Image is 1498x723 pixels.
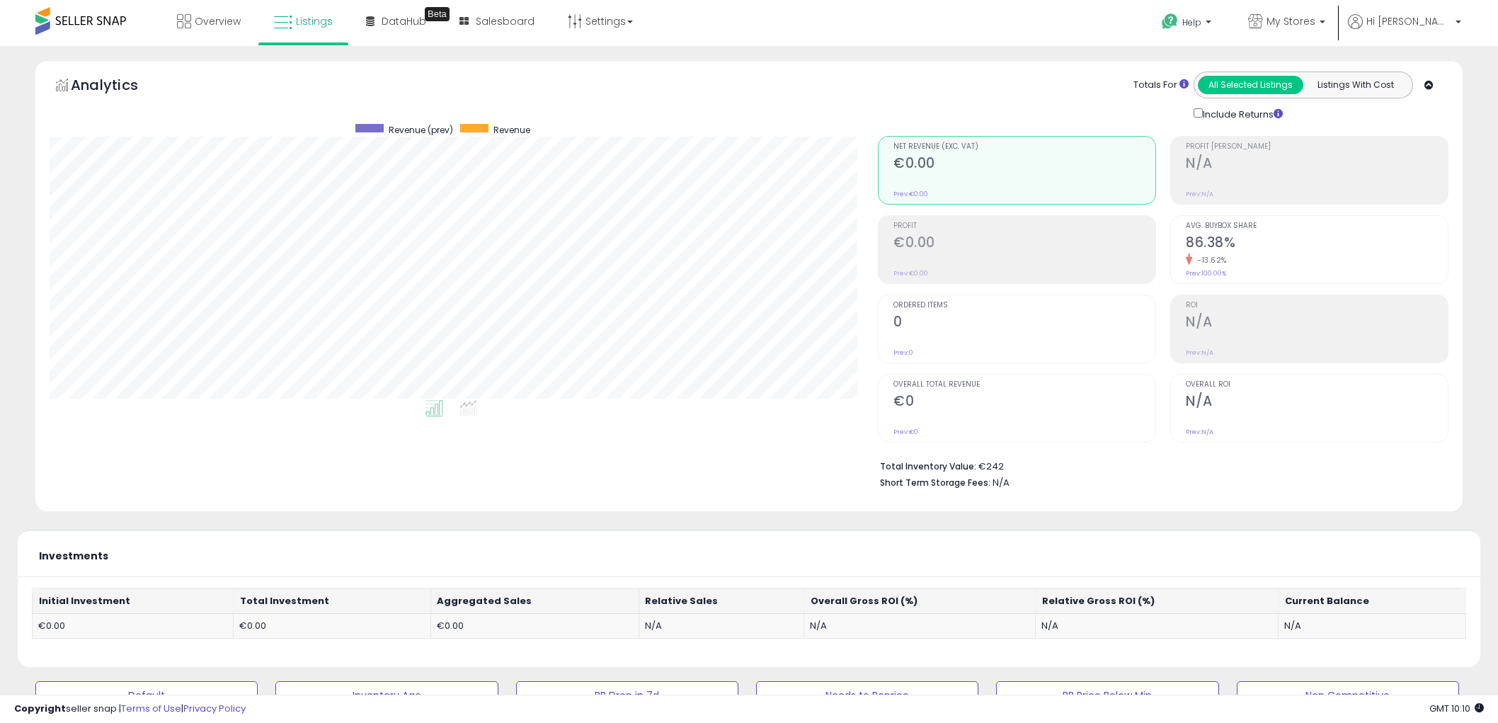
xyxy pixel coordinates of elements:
[804,588,1036,614] th: Overall Gross ROI (%)
[33,588,234,614] th: Initial Investment
[1186,428,1213,436] small: Prev: N/A
[893,222,1155,230] span: Profit
[121,702,181,715] a: Terms of Use
[493,124,530,136] span: Revenue
[33,613,234,639] td: €0.00
[880,460,976,472] b: Total Inventory Value:
[1303,76,1408,94] button: Listings With Cost
[1182,16,1201,28] span: Help
[893,190,928,198] small: Prev: €0.00
[756,681,978,710] button: Needs to Reprice
[389,124,453,136] span: Revenue (prev)
[1150,2,1225,46] a: Help
[893,302,1155,309] span: Ordered Items
[430,588,639,614] th: Aggregated Sales
[893,393,1155,412] h2: €0
[993,476,1010,489] span: N/A
[893,348,913,357] small: Prev: 0
[1186,234,1448,254] h2: 86.38%
[1161,13,1179,30] i: Get Help
[275,681,498,710] button: Inventory Age
[71,75,166,98] h5: Analytics
[195,14,241,28] span: Overview
[893,269,928,278] small: Prev: €0.00
[893,428,918,436] small: Prev: €0
[476,14,534,28] span: Salesboard
[183,702,246,715] a: Privacy Policy
[1036,613,1279,639] td: N/A
[1279,613,1466,639] td: N/A
[639,613,804,639] td: N/A
[1366,14,1451,28] span: Hi [PERSON_NAME]
[893,314,1155,333] h2: 0
[1186,348,1213,357] small: Prev: N/A
[430,613,639,639] td: €0.00
[893,381,1155,389] span: Overall Total Revenue
[35,681,258,710] button: Default
[39,551,108,562] h5: Investments
[516,681,738,710] button: BB Drop in 7d
[996,681,1218,710] button: BB Price Below Min
[234,588,430,614] th: Total Investment
[425,7,450,21] div: Tooltip anchor
[1186,314,1448,333] h2: N/A
[1186,190,1213,198] small: Prev: N/A
[1186,222,1448,230] span: Avg. Buybox Share
[893,143,1155,151] span: Net Revenue (Exc. VAT)
[639,588,804,614] th: Relative Sales
[1186,269,1226,278] small: Prev: 100.00%
[1036,588,1279,614] th: Relative Gross ROI (%)
[893,155,1155,174] h2: €0.00
[1186,381,1448,389] span: Overall ROI
[1198,76,1303,94] button: All Selected Listings
[296,14,333,28] span: Listings
[1192,255,1227,266] small: -13.62%
[893,234,1155,254] h2: €0.00
[1186,393,1448,412] h2: N/A
[234,613,430,639] td: €0.00
[14,702,246,716] div: seller snap | |
[14,702,66,715] strong: Copyright
[1429,702,1484,715] span: 2025-10-11 10:10 GMT
[1183,106,1300,122] div: Include Returns
[1186,155,1448,174] h2: N/A
[1267,14,1315,28] span: My Stores
[804,613,1036,639] td: N/A
[880,457,1438,474] li: €242
[1186,302,1448,309] span: ROI
[1237,681,1459,710] button: Non Competitive
[1279,588,1466,614] th: Current Balance
[1186,143,1448,151] span: Profit [PERSON_NAME]
[880,477,990,489] b: Short Term Storage Fees:
[382,14,426,28] span: DataHub
[1348,14,1461,46] a: Hi [PERSON_NAME]
[1133,79,1189,92] div: Totals For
